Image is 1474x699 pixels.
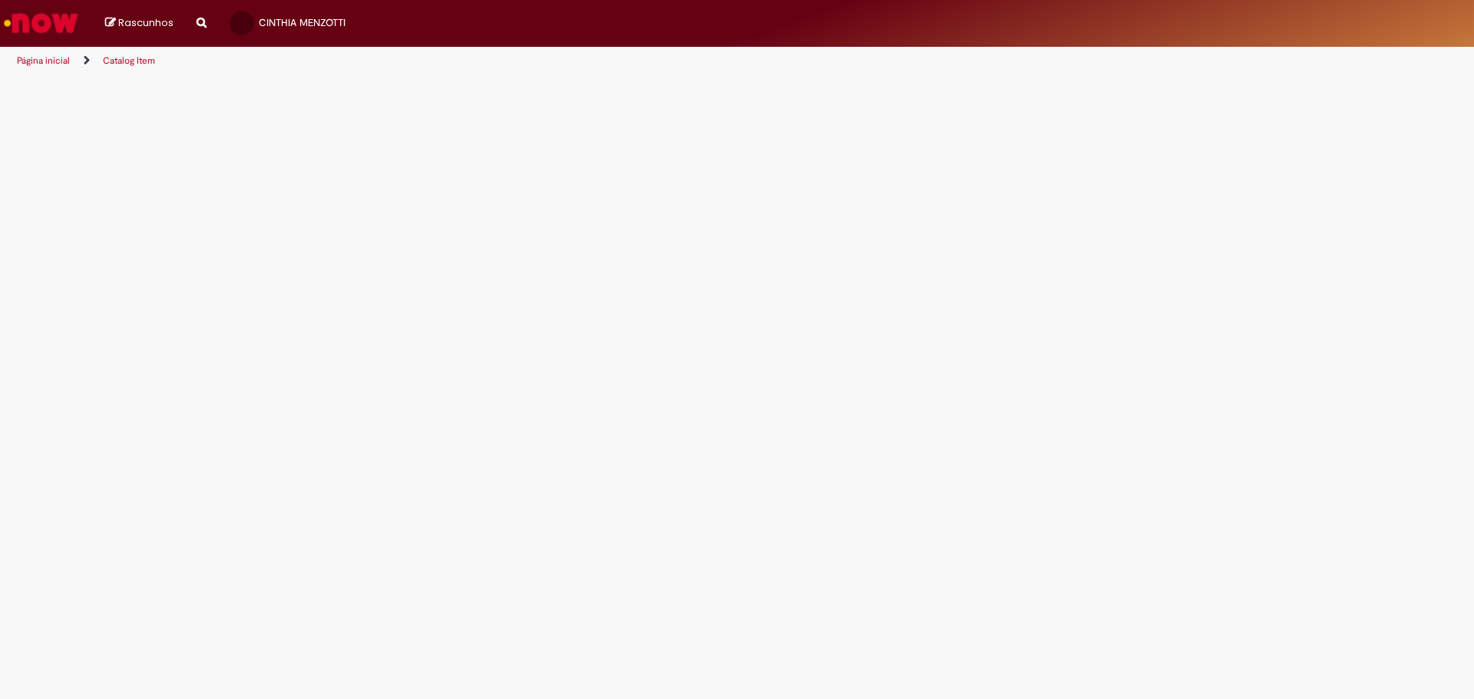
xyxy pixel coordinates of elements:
ul: Trilhas de página [12,47,971,75]
span: CINTHIA MENZOTTI [259,16,345,29]
img: ServiceNow [2,8,81,38]
span: Rascunhos [118,15,174,30]
a: Rascunhos [105,16,174,31]
a: Catalog Item [103,54,155,67]
a: Página inicial [17,54,70,67]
